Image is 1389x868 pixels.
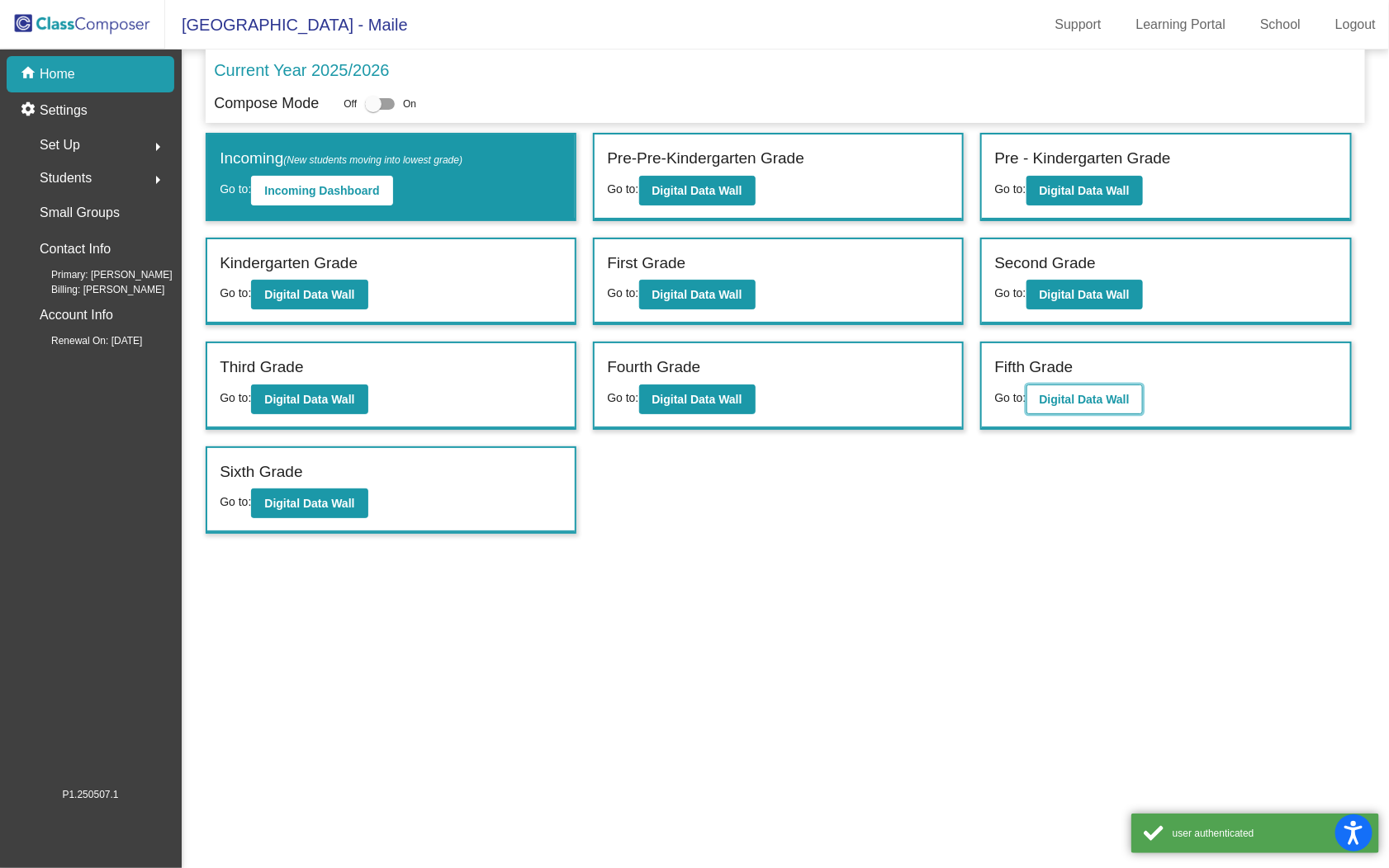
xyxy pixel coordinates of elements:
[607,286,638,300] span: Go to:
[214,92,319,115] p: Compose Mode
[251,176,392,205] button: Incoming Dashboard
[994,147,1170,171] label: Pre - Kindergarten Grade
[1173,826,1367,841] div: user authenticated
[639,280,756,309] button: Digital Data Wall
[1026,280,1143,309] button: Digital Data Wall
[20,101,40,120] mat-icon: settings
[1040,288,1130,301] b: Digital Data Wall
[1042,12,1115,38] a: Support
[652,184,742,197] b: Digital Data Wall
[214,58,389,83] p: Current Year 2025/2026
[220,356,303,380] label: Third Grade
[283,154,462,166] span: (New students moving into lowest grade)
[264,184,379,197] b: Incoming Dashboard
[344,97,357,111] span: Off
[264,288,354,301] b: Digital Data Wall
[403,97,416,111] span: On
[220,460,302,484] label: Sixth Grade
[220,495,251,508] span: Go to:
[1322,12,1389,38] a: Logout
[40,134,80,157] span: Set Up
[251,384,367,414] button: Digital Data Wall
[40,101,88,120] p: Settings
[220,182,251,196] span: Go to:
[639,176,756,205] button: Digital Data Wall
[607,252,685,276] label: First Grade
[1026,384,1143,414] button: Digital Data Wall
[639,384,756,414] button: Digital Data Wall
[20,64,40,84] mat-icon: home
[652,393,742,406] b: Digital Data Wall
[220,391,251,404] span: Go to:
[607,391,638,404] span: Go to:
[40,201,120,224] p: Small Groups
[652,288,742,301] b: Digital Data Wall
[40,304,113,327] p: Account Info
[40,64,75,84] p: Home
[40,167,92,190] span: Students
[1026,176,1143,205] button: Digital Data Wall
[40,238,111,261] p: Contact Info
[1123,12,1240,38] a: Learning Portal
[25,333,142,348] span: Renewal On: [DATE]
[1247,12,1314,38] a: School
[607,147,804,171] label: Pre-Pre-Kindergarten Grade
[607,182,638,196] span: Go to:
[264,393,354,406] b: Digital Data Wall
[25,282,164,297] span: Billing: [PERSON_NAME]
[251,488,367,518] button: Digital Data Wall
[994,391,1026,404] span: Go to:
[994,252,1096,276] label: Second Grade
[264,497,354,510] b: Digital Data Wall
[1040,393,1130,406] b: Digital Data Wall
[994,286,1026,300] span: Go to:
[25,267,173,282] span: Primary: [PERSON_NAME]
[148,137,168,157] mat-icon: arrow_right
[220,252,358,276] label: Kindergarten Grade
[220,147,462,171] label: Incoming
[994,356,1073,380] label: Fifth Grade
[148,170,168,190] mat-icon: arrow_right
[220,286,251,300] span: Go to:
[1040,184,1130,197] b: Digital Data Wall
[251,280,367,309] button: Digital Data Wall
[994,182,1026,196] span: Go to:
[165,12,408,38] span: [GEOGRAPHIC_DATA] - Maile
[607,356,700,380] label: Fourth Grade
